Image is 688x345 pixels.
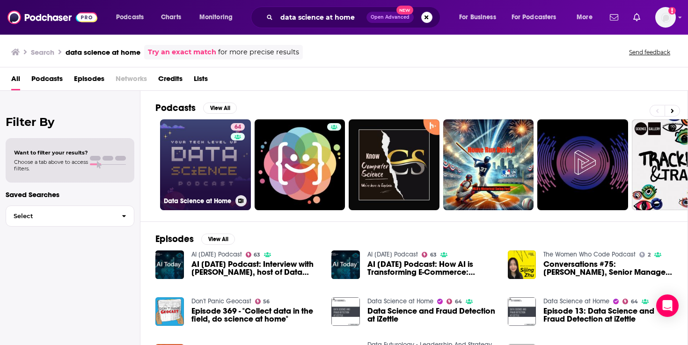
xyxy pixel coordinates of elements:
span: 64 [631,300,638,304]
span: Select [6,213,114,219]
a: Try an exact match [148,47,216,58]
a: 56 [255,299,270,304]
span: AI [DATE] Podcast: How AI is Transforming E-Commerce: Interview with [PERSON_NAME], Director of C... [367,260,497,276]
button: open menu [453,10,508,25]
button: open menu [110,10,156,25]
a: Episode 13: Data Science and Fraud Detection at iZettle [543,307,673,323]
img: AI Today Podcast: How AI is Transforming E-Commerce: Interview with Khalifeh Al Jadda, Director o... [331,250,360,279]
button: open menu [193,10,245,25]
img: Episode 369 - "Collect data in the field, do science at home" [155,297,184,326]
span: AI [DATE] Podcast: Interview with [PERSON_NAME], host of Data Science at Home podcast [191,260,321,276]
h3: data science at home [66,48,140,57]
img: Conversations #75: Sijing Zhu, Senior Manager Data Science at The Home Depot [508,250,536,279]
span: Conversations #75: [PERSON_NAME], Senior Manager Data Science at The [GEOGRAPHIC_DATA] [543,260,673,276]
a: All [11,71,20,90]
a: Charts [155,10,187,25]
button: open menu [505,10,570,25]
a: 64 [231,123,245,131]
a: Data Science at Home [367,297,433,305]
a: AI Today Podcast [367,250,418,258]
img: Episode 13: Data Science and Fraud Detection at iZettle [508,297,536,326]
svg: Add a profile image [668,7,676,15]
button: Open AdvancedNew [366,12,414,23]
button: open menu [570,10,604,25]
h3: Data Science at Home [164,197,232,205]
a: AI Today Podcast [191,250,242,258]
span: Charts [161,11,181,24]
img: AI Today Podcast: Interview with Francesco Gadaleta, host of Data Science at Home podcast [155,250,184,279]
button: View All [203,103,237,114]
span: Want to filter your results? [14,149,88,156]
a: PodcastsView All [155,102,237,114]
a: Show notifications dropdown [606,9,622,25]
span: More [577,11,593,24]
span: 56 [263,300,270,304]
a: Don't Panic Geocast [191,297,251,305]
a: 64 [622,299,638,304]
a: EpisodesView All [155,233,235,245]
span: New [396,6,413,15]
a: Credits [158,71,183,90]
a: AI Today Podcast: How AI is Transforming E-Commerce: Interview with Khalifeh Al Jadda, Director o... [367,260,497,276]
span: for more precise results [218,47,299,58]
a: 63 [422,252,437,257]
span: For Business [459,11,496,24]
a: 64 [446,299,462,304]
h2: Podcasts [155,102,196,114]
div: Open Intercom Messenger [656,294,679,317]
a: 63 [246,252,261,257]
h2: Filter By [6,115,134,129]
span: 63 [254,253,260,257]
a: Data Science at Home [543,297,609,305]
a: AI Today Podcast: Interview with Francesco Gadaleta, host of Data Science at Home podcast [191,260,321,276]
input: Search podcasts, credits, & more... [277,10,366,25]
span: 2 [648,253,651,257]
span: For Podcasters [512,11,556,24]
a: Show notifications dropdown [629,9,644,25]
span: 64 [234,123,241,132]
a: Episodes [74,71,104,90]
a: 2 [639,252,651,257]
span: Podcasts [116,11,144,24]
a: Episode 369 - "Collect data in the field, do science at home" [191,307,321,323]
a: Lists [194,71,208,90]
h2: Episodes [155,233,194,245]
a: Data Science and Fraud Detection at iZettle [367,307,497,323]
button: Send feedback [626,48,673,56]
img: Podchaser - Follow, Share and Rate Podcasts [7,8,97,26]
span: Networks [116,71,147,90]
span: Monitoring [199,11,233,24]
button: Show profile menu [655,7,676,28]
p: Saved Searches [6,190,134,199]
a: Conversations #75: Sijing Zhu, Senior Manager Data Science at The Home Depot [543,260,673,276]
a: Podcasts [31,71,63,90]
a: 64Data Science at Home [160,119,251,210]
span: Choose a tab above to access filters. [14,159,88,172]
span: Open Advanced [371,15,410,20]
img: Data Science and Fraud Detection at iZettle [331,297,360,326]
img: User Profile [655,7,676,28]
button: View All [201,234,235,245]
span: 64 [455,300,462,304]
span: Logged in as danikarchmer [655,7,676,28]
button: Select [6,206,134,227]
span: 63 [430,253,437,257]
div: Search podcasts, credits, & more... [260,7,449,28]
a: The Women Who Code Podcast [543,250,636,258]
h3: Search [31,48,54,57]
